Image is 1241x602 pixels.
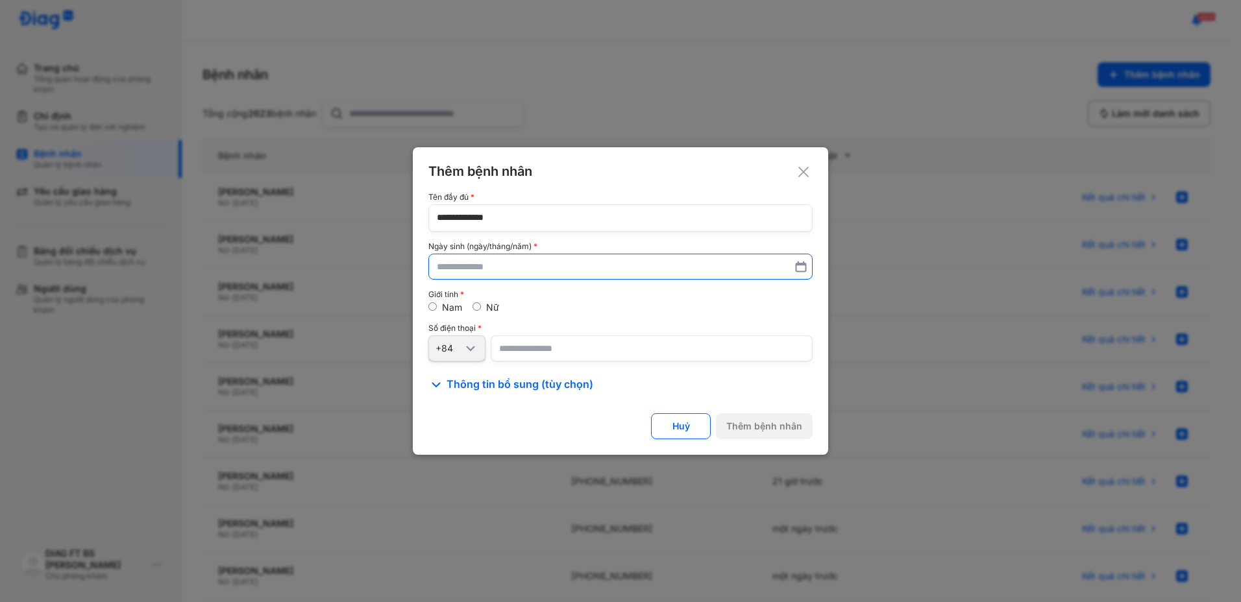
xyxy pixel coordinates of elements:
div: Số điện thoại [428,324,813,333]
button: Huỷ [651,413,711,439]
div: Thêm bệnh nhân [428,163,813,180]
div: +84 [436,343,463,354]
div: Ngày sinh (ngày/tháng/năm) [428,242,813,251]
span: Thông tin bổ sung (tùy chọn) [447,377,593,392]
div: Tên đầy đủ [428,193,813,202]
div: Giới tính [428,290,813,299]
div: Thêm bệnh nhân [726,420,802,432]
button: Thêm bệnh nhân [716,413,813,439]
label: Nữ [486,302,499,313]
label: Nam [442,302,462,313]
